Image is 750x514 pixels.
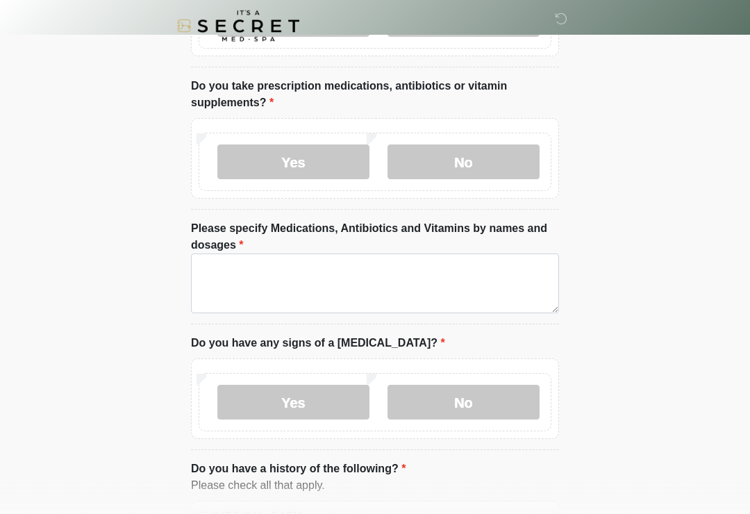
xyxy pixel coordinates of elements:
label: No [387,145,540,180]
img: It's A Secret Med Spa Logo [177,10,299,42]
div: Please check all that apply. [191,478,559,495]
label: Yes [217,145,369,180]
label: Yes [217,385,369,420]
label: Please specify Medications, Antibiotics and Vitamins by names and dosages [191,221,559,254]
label: Do you have a history of the following? [191,461,406,478]
label: Do you take prescription medications, antibiotics or vitamin supplements? [191,78,559,112]
label: Do you have any signs of a [MEDICAL_DATA]? [191,335,445,352]
label: No [387,385,540,420]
